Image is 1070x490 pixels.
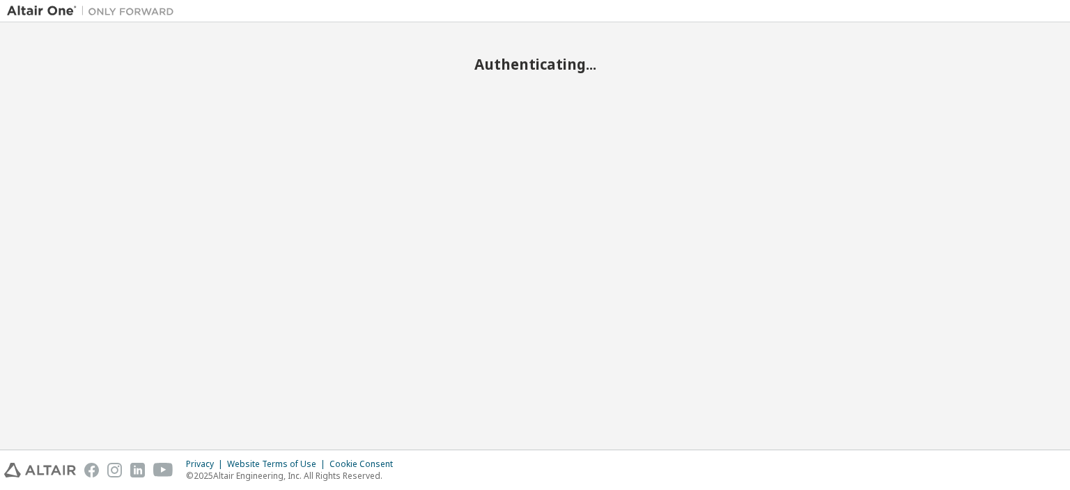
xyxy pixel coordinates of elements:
[130,463,145,477] img: linkedin.svg
[329,459,401,470] div: Cookie Consent
[4,463,76,477] img: altair_logo.svg
[7,55,1063,73] h2: Authenticating...
[84,463,99,477] img: facebook.svg
[186,459,227,470] div: Privacy
[7,4,181,18] img: Altair One
[153,463,173,477] img: youtube.svg
[227,459,329,470] div: Website Terms of Use
[107,463,122,477] img: instagram.svg
[186,470,401,482] p: © 2025 Altair Engineering, Inc. All Rights Reserved.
